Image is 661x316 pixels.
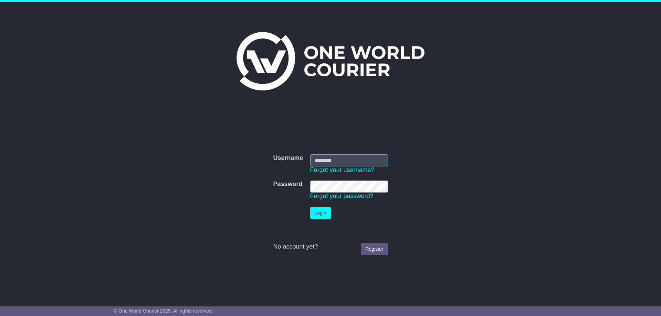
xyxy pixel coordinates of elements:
label: Password [273,181,302,188]
a: Register [361,243,388,255]
div: No account yet? [273,243,388,251]
img: One World [237,32,424,90]
span: © One World Courier 2025. All rights reserved. [114,308,213,314]
label: Username [273,154,303,162]
button: Login [310,207,331,219]
a: Forgot your username? [310,166,375,173]
a: Forgot your password? [310,193,374,199]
